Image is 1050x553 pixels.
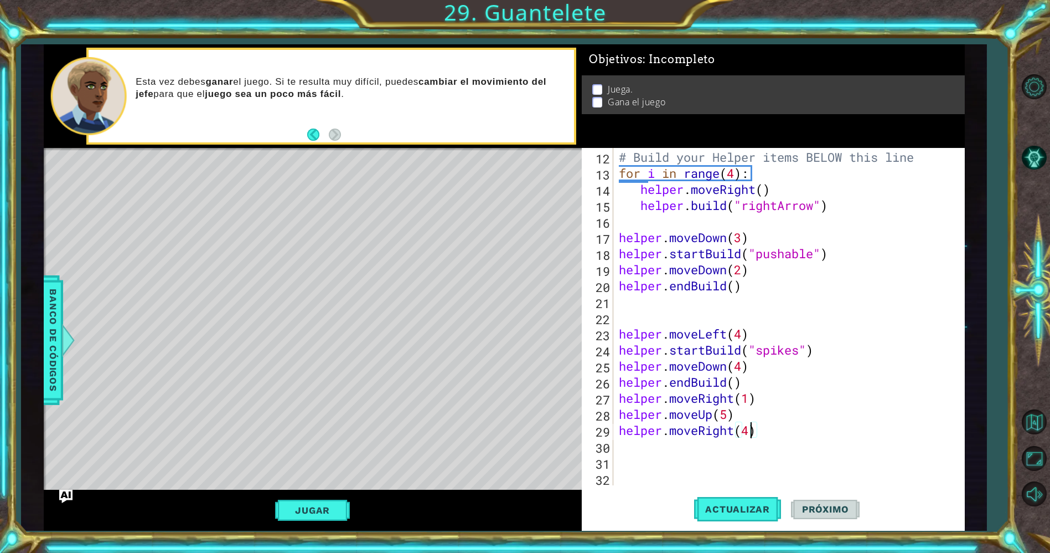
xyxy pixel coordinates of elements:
[584,295,613,311] div: 21
[584,151,613,167] div: 12
[791,490,860,529] button: Próximo
[584,456,613,472] div: 31
[584,392,613,408] div: 27
[136,76,546,99] strong: cambiar el movimiento del jefe
[307,129,329,141] button: Back
[1018,406,1050,438] button: Volver al mapa
[608,96,665,108] p: Gana el juego
[694,504,781,515] span: Actualizar
[205,89,341,99] strong: juego sea un poco más fácil
[584,360,613,376] div: 25
[584,215,613,231] div: 16
[694,490,781,529] button: Actualizar
[584,424,613,440] div: 29
[205,76,233,87] strong: ganar
[791,504,860,515] span: Próximo
[1018,142,1050,174] button: Pista IA
[1018,478,1050,510] button: Sonido apagado
[584,183,613,199] div: 14
[1018,404,1050,441] a: Volver al mapa
[584,408,613,424] div: 28
[584,263,613,279] div: 19
[584,231,613,247] div: 17
[584,311,613,327] div: 22
[275,500,350,521] button: Jugar
[584,488,613,504] div: 33
[584,199,613,215] div: 15
[59,490,73,503] button: Ask AI
[643,53,715,66] span: : Incompleto
[584,247,613,263] div: 18
[44,148,555,474] div: Level Map
[1018,442,1050,474] button: Maximizar navegador
[44,283,62,397] span: Banco de códigos
[584,167,613,183] div: 13
[589,53,715,66] span: Objetivos
[329,129,341,141] button: Next
[584,376,613,392] div: 26
[584,279,613,295] div: 20
[136,76,566,100] p: Esta vez debes el juego. Si te resulta muy difícil, puedes para que el .
[584,472,613,488] div: 32
[1018,71,1050,103] button: Opciones de nivel
[584,344,613,360] div: 24
[584,440,613,456] div: 30
[608,83,633,95] p: Juega.
[584,327,613,344] div: 23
